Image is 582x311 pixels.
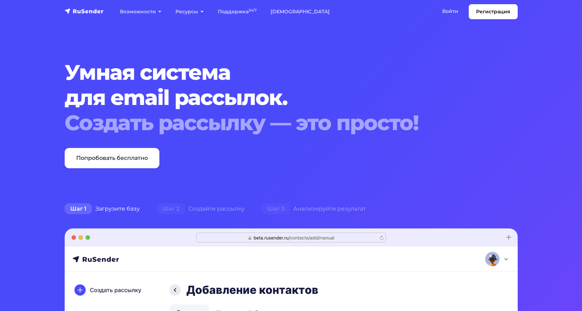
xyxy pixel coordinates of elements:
[113,5,168,19] a: Возможности
[65,8,104,15] img: RuSender
[65,203,92,214] span: Шаг 1
[211,5,264,19] a: Поддержка24/7
[65,148,159,168] a: Попробовать бесплатно
[157,203,185,214] span: Шаг 2
[56,202,148,216] div: Загрузите базу
[264,5,337,19] a: [DEMOGRAPHIC_DATA]
[253,202,374,216] div: Анализируйте результат
[249,8,257,13] sup: 24/7
[261,203,290,214] span: Шаг 3
[168,5,211,19] a: Ресурсы
[435,4,465,19] a: Войти
[148,202,253,216] div: Создайте рассылку
[469,4,518,19] a: Регистрация
[65,110,479,135] div: Создать рассылку — это просто!
[65,60,479,135] h1: Умная система для email рассылок.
